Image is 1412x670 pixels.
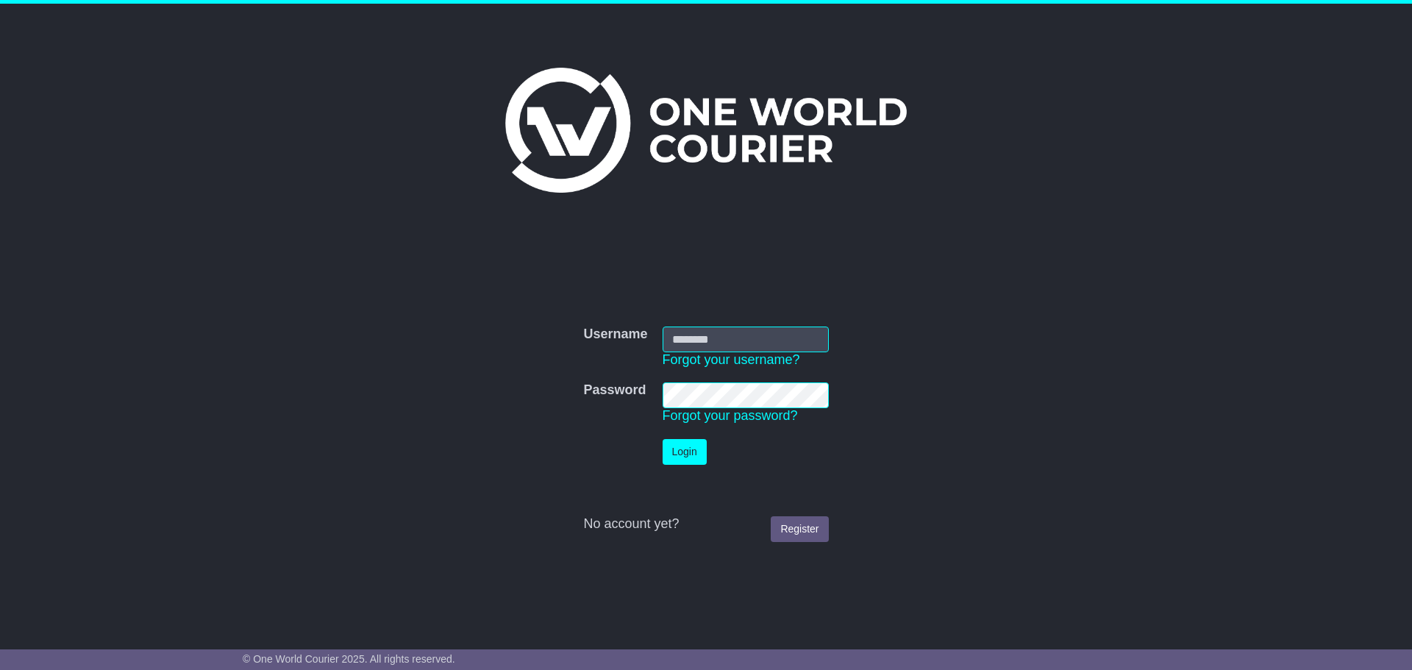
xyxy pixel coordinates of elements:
a: Forgot your password? [663,408,798,423]
label: Password [583,382,646,399]
button: Login [663,439,707,465]
a: Register [771,516,828,542]
span: © One World Courier 2025. All rights reserved. [243,653,455,665]
label: Username [583,327,647,343]
img: One World [505,68,907,193]
div: No account yet? [583,516,828,532]
a: Forgot your username? [663,352,800,367]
